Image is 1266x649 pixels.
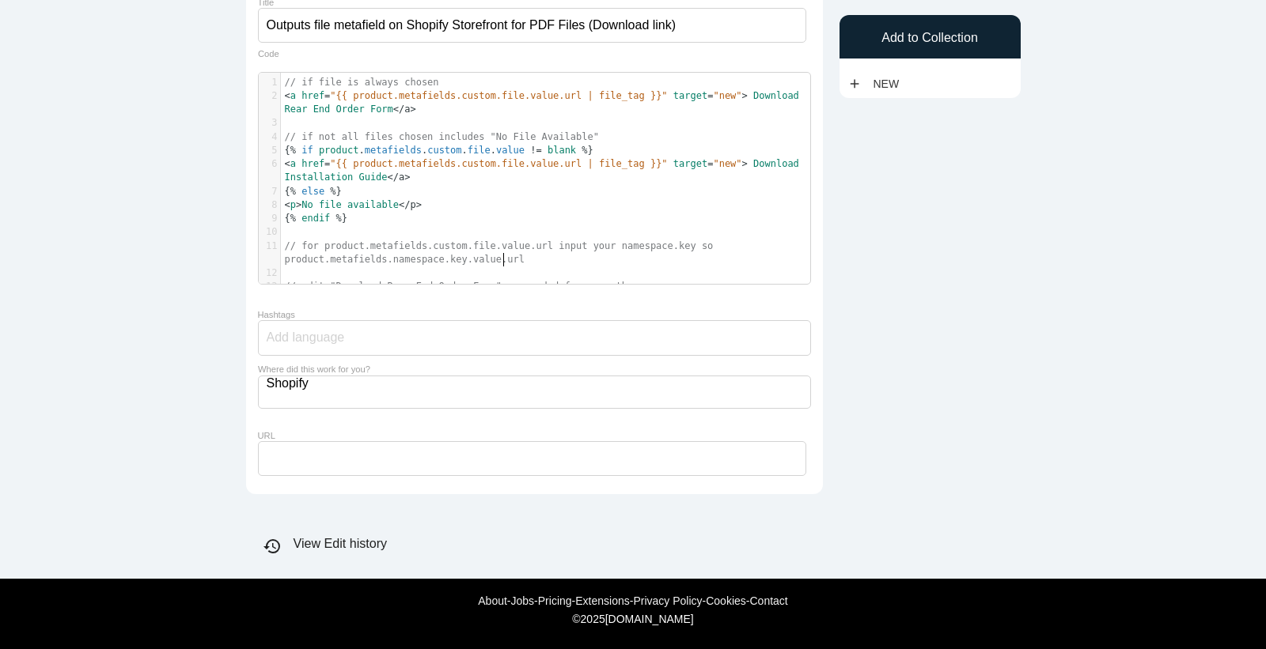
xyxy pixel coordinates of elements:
span: Form [370,104,393,115]
div: 13 [259,280,280,293]
span: { . . . . } [285,145,593,156]
a: Cookies [706,594,746,607]
span: % [336,213,342,224]
span: /a> [393,172,411,183]
div: 10 [259,225,280,239]
label: Where did this work for you? [258,364,370,375]
span: = [707,90,713,101]
div: © [DOMAIN_NAME] [195,613,1071,625]
h6: View Edit history [263,537,823,551]
a: Pricing [538,594,572,607]
span: "new" [713,90,741,101]
span: Order [336,104,365,115]
span: product [319,145,359,156]
h6: Add to Collection [847,31,1013,45]
span: % [290,186,296,197]
span: 2025 [581,613,605,625]
span: else [301,186,324,197]
span: = [707,158,713,169]
span: = [324,90,330,101]
span: /a> [399,104,416,115]
div: 11 [259,240,280,253]
span: Download [753,90,799,101]
span: file [468,145,491,156]
i: add [847,70,862,98]
span: % [290,145,296,156]
span: Guide [358,172,387,183]
span: % [582,145,587,156]
span: = [324,158,330,169]
span: != [530,145,541,156]
span: < [285,199,290,210]
span: a [290,158,296,169]
span: Rear [285,104,308,115]
div: 7 [259,185,280,198]
span: value [496,145,525,156]
span: href [301,90,324,101]
span: target [673,158,707,169]
span: { } [285,186,342,197]
span: > [742,90,748,101]
span: custom [427,145,461,156]
span: // if file is always chosen [285,77,439,88]
span: % [290,213,296,224]
div: 6 [259,157,280,171]
span: // for product.metafields.custom.file.value.url input your namespace.key so product.metafields.na... [285,240,719,265]
span: < [393,104,399,115]
div: 9 [259,212,280,225]
div: 2 [259,89,280,103]
span: // edit "Download Rear End Order Form" as needed for your theme [285,281,645,292]
span: % [330,186,335,197]
a: Contact [749,594,787,607]
span: > [742,158,748,169]
span: End [313,104,331,115]
span: < [285,90,290,101]
span: available [347,199,399,210]
span: href [301,158,324,169]
span: a [290,90,296,101]
label: Code [258,49,279,59]
span: endif [301,213,330,224]
i: history [263,537,282,556]
span: /p> [404,199,422,210]
a: About [478,594,507,607]
div: 12 [259,266,280,280]
span: "new" [713,158,741,169]
span: blank [548,145,576,156]
div: - - - - - - [8,594,1258,607]
span: > [296,199,301,210]
a: Privacy Policy [633,594,702,607]
span: Download [753,158,799,169]
div: 8 [259,198,280,212]
input: Add language [267,321,362,354]
textarea: Shopify [258,375,811,409]
span: file [319,199,342,210]
span: // if not all files chosen includes "No File Available" [285,131,599,142]
span: p [290,199,296,210]
label: URL [258,431,275,440]
div: 4 [259,130,280,144]
span: < [388,172,393,183]
span: < [285,158,290,169]
div: 5 [259,144,280,157]
a: Extensions [575,594,629,607]
span: target [673,90,707,101]
span: No [301,199,313,210]
a: addNew [847,70,908,98]
span: "{{ product.metafields.custom.file.value.url | file_tag }}" [330,158,667,169]
span: "{{ product.metafields.custom.file.value.url | file_tag }}" [330,90,667,101]
div: 1 [259,76,280,89]
span: Installation [285,172,354,183]
span: metafields [365,145,422,156]
label: Hashtags [258,310,295,319]
span: if [301,145,313,156]
a: Jobs [511,594,535,607]
span: { } [285,213,348,224]
span: < [399,199,404,210]
div: 3 [259,116,280,130]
